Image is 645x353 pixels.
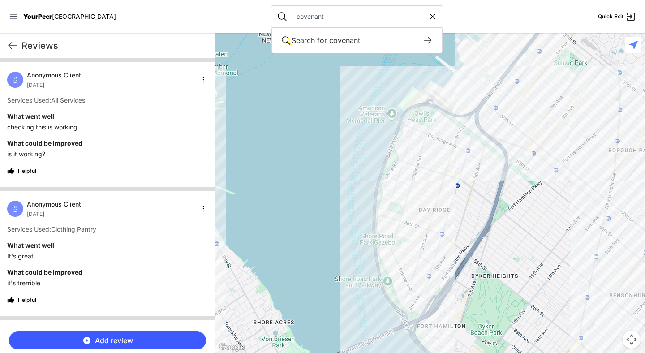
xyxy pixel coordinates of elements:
button: Helpful [7,164,36,178]
span: Anonymous Client [27,71,81,80]
img: Google [217,341,247,353]
span: Clothing Pantry [51,225,96,233]
span: Helpful [18,297,36,304]
div: [DATE] [27,82,81,89]
a: YourPeer[GEOGRAPHIC_DATA] [23,14,116,19]
p: is it working? [7,150,208,159]
div: [DATE] [27,211,81,218]
span: Search for [292,36,327,45]
button: Helpful [7,293,36,307]
h4: What could be improved [7,268,208,277]
p: All Services [7,96,208,105]
span: [GEOGRAPHIC_DATA] [52,13,116,20]
a: Open this area in Google Maps (opens a new window) [217,341,247,353]
button: Map camera controls [623,331,641,349]
p: It's great [7,252,208,261]
a: Quick Exit [598,11,636,22]
h4: What could be improved [7,139,208,148]
span: Quick Exit [598,13,623,20]
p: checking this is working [7,123,208,132]
p: it's trerrible [7,279,208,288]
h4: What went well [7,241,208,250]
span: covenant [329,36,360,45]
h4: What went well [7,112,208,121]
h1: Reviews [21,39,208,52]
span: Services Used: [7,96,51,104]
span: Add review [95,335,133,346]
span: Helpful [18,168,36,175]
span: YourPeer [23,13,52,20]
span: Services Used: [7,225,51,233]
span: Anonymous Client [27,200,81,209]
button: Add review [9,331,206,349]
input: Search [291,12,428,21]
